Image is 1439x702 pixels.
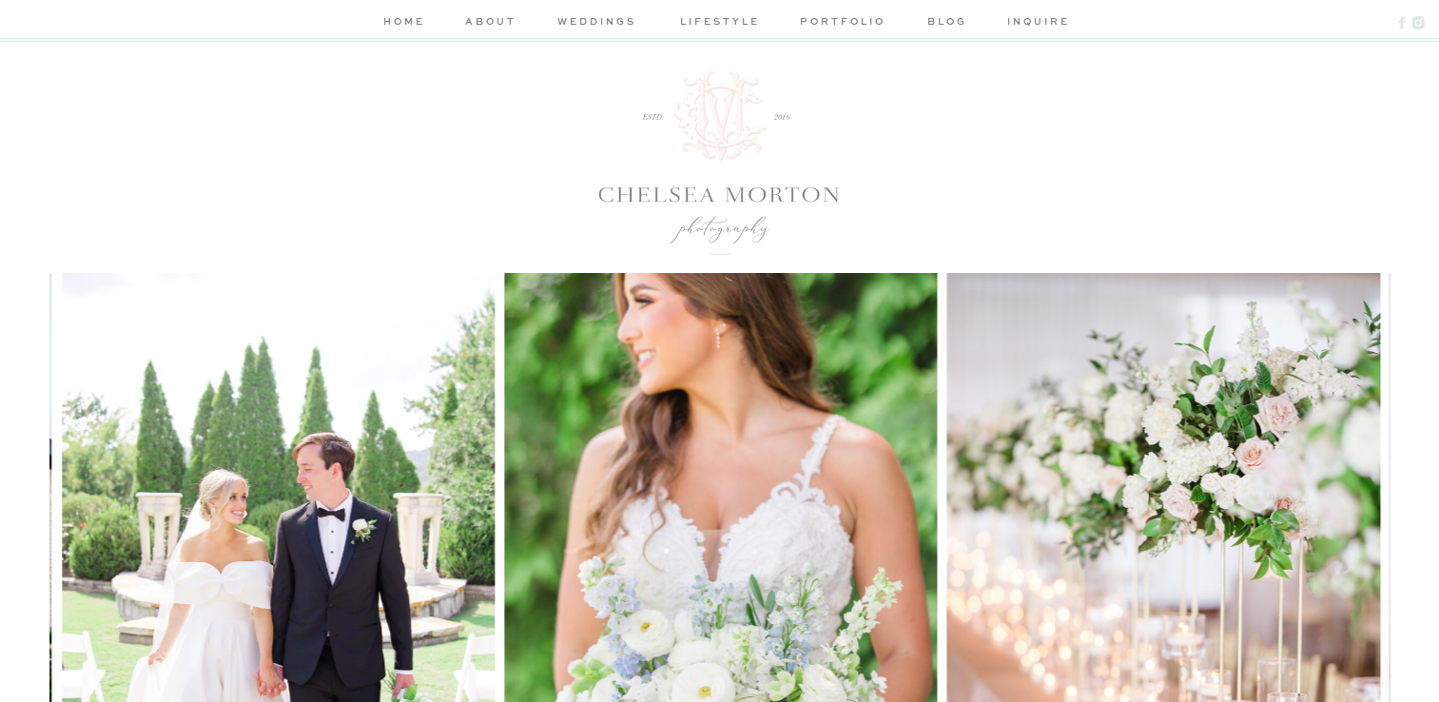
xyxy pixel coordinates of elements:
a: lifestyle [675,13,766,33]
a: about [462,13,519,33]
a: home [379,13,430,33]
a: portfolio [798,13,888,33]
a: blog [921,13,975,33]
a: inquire [1007,13,1061,33]
a: weddings [552,13,642,33]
